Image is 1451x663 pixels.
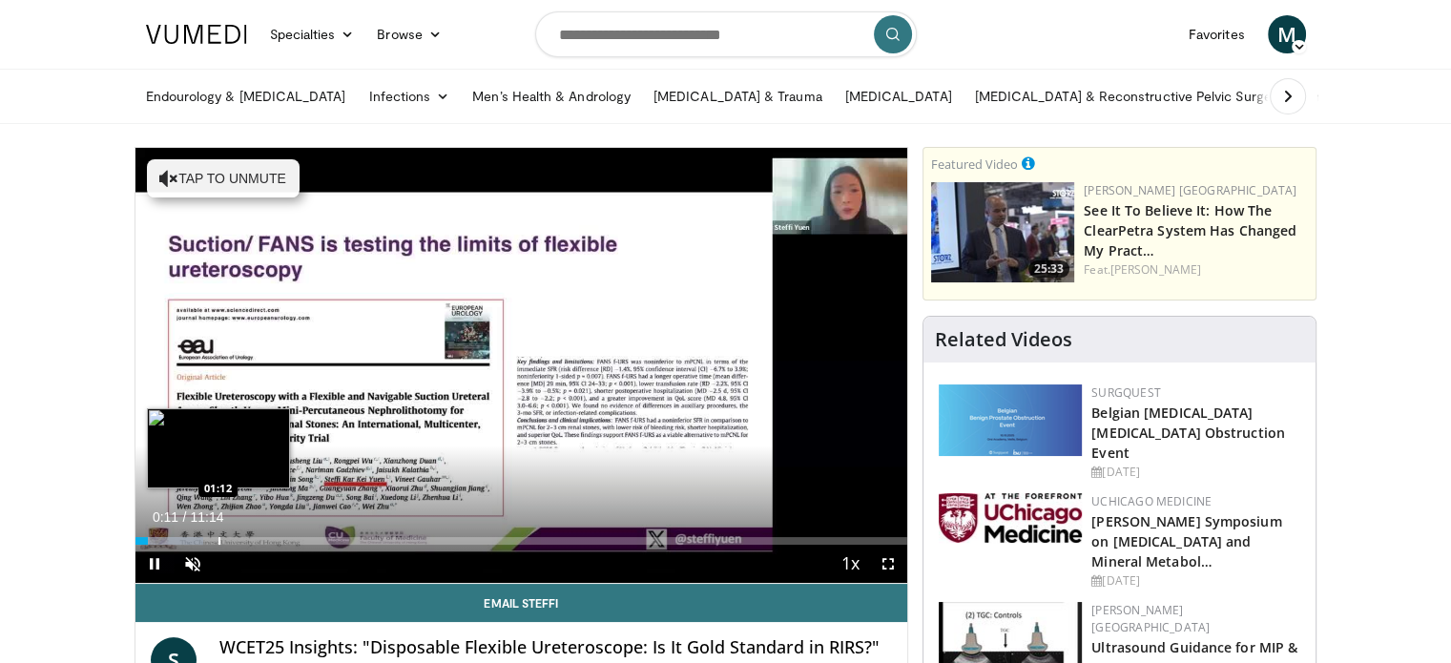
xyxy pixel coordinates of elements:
[1084,261,1308,279] div: Feat.
[365,15,453,53] a: Browse
[1084,201,1296,259] a: See It To Believe It: How The ClearPetra System Has Changed My Pract…
[939,384,1082,456] img: 08d442d2-9bc4-4584-b7ef-4efa69e0f34c.png.150x105_q85_autocrop_double_scale_upscale_version-0.2.png
[135,584,908,622] a: Email Steffi
[135,537,908,545] div: Progress Bar
[190,509,223,525] span: 11:14
[931,182,1074,282] a: 25:33
[219,637,893,658] h4: WCET25 Insights: "Disposable Flexible Ureteroscope: Is It Gold Standard in RIRS?"
[939,493,1082,543] img: 5f87bdfb-7fdf-48f0-85f3-b6bcda6427bf.jpg.150x105_q85_autocrop_double_scale_upscale_version-0.2.jpg
[174,545,212,583] button: Unmute
[259,15,366,53] a: Specialties
[1091,572,1300,590] div: [DATE]
[964,77,1295,115] a: [MEDICAL_DATA] & Reconstructive Pelvic Surgery
[135,148,908,584] video-js: Video Player
[1028,260,1069,278] span: 25:33
[1177,15,1256,53] a: Favorites
[831,545,869,583] button: Playback Rate
[1091,493,1212,509] a: UChicago Medicine
[1091,512,1281,570] a: [PERSON_NAME] Symposium on [MEDICAL_DATA] and Mineral Metabol…
[1091,464,1300,481] div: [DATE]
[642,77,834,115] a: [MEDICAL_DATA] & Trauma
[461,77,642,115] a: Men’s Health & Andrology
[931,182,1074,282] img: 47196b86-3779-4b90-b97e-820c3eda9b3b.150x105_q85_crop-smart_upscale.jpg
[834,77,964,115] a: [MEDICAL_DATA]
[153,509,178,525] span: 0:11
[183,509,187,525] span: /
[147,408,290,488] img: image.jpeg
[1091,384,1161,401] a: Surgquest
[1091,602,1210,635] a: [PERSON_NAME] [GEOGRAPHIC_DATA]
[869,545,907,583] button: Fullscreen
[1091,404,1285,462] a: Belgian [MEDICAL_DATA] [MEDICAL_DATA] Obstruction Event
[1084,182,1296,198] a: [PERSON_NAME] [GEOGRAPHIC_DATA]
[1110,261,1201,278] a: [PERSON_NAME]
[535,11,917,57] input: Search topics, interventions
[135,77,358,115] a: Endourology & [MEDICAL_DATA]
[147,159,300,197] button: Tap to unmute
[935,328,1072,351] h4: Related Videos
[931,155,1018,173] small: Featured Video
[357,77,461,115] a: Infections
[1268,15,1306,53] a: M
[135,545,174,583] button: Pause
[146,25,247,44] img: VuMedi Logo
